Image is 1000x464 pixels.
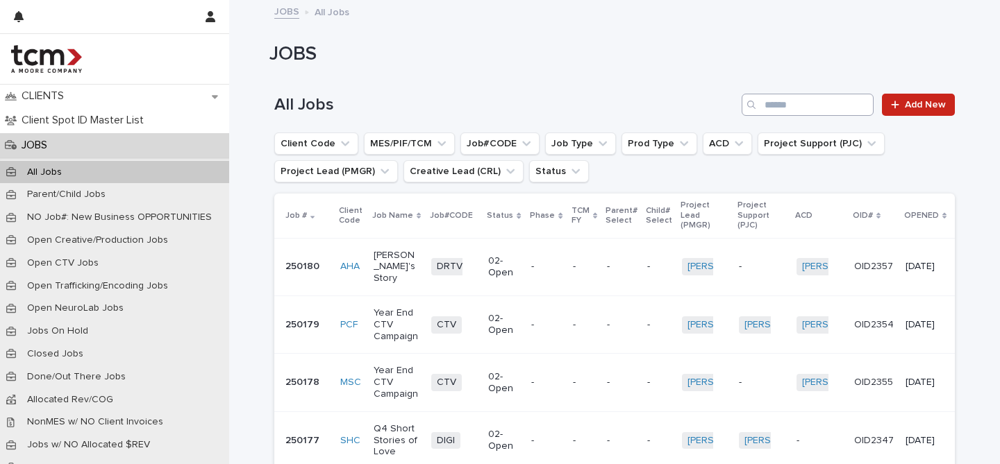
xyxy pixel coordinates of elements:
p: [DATE] [906,435,945,447]
p: ACD [795,208,812,223]
p: Job # [285,208,307,223]
p: - [573,435,596,447]
span: DIGI [431,432,460,449]
a: PCF [340,319,358,331]
p: NonMES w/ NO Client Invoices [16,416,174,428]
a: [PERSON_NAME]-TCM [802,261,901,273]
p: 02-Open [488,255,520,279]
p: Project Support (PJC) [737,198,787,233]
p: Client Code [339,203,364,229]
p: Child# Select [646,203,672,229]
p: Q4 Short Stories of Love [374,423,420,458]
a: [PERSON_NAME]-TCM [687,261,787,273]
p: TCM FY [572,203,590,229]
p: - [573,319,596,331]
p: 02-Open [488,313,520,336]
button: ACD [703,132,752,155]
p: OID2347 [854,435,894,447]
p: [DATE] [906,319,945,331]
a: [PERSON_NAME]-TCM [687,377,787,388]
p: OID2355 [854,377,894,388]
p: All Jobs [315,3,349,19]
button: MES/PIF/TCM [364,132,455,155]
p: JOBS [16,139,58,152]
button: Project Support (PJC) [758,132,885,155]
img: 4hMmSqQkux38exxPVZHQ [11,45,82,73]
span: CTV [431,316,462,334]
p: Open NeuroLab Jobs [16,302,135,314]
p: [DATE] [906,261,945,273]
p: OPENED [904,208,939,223]
p: Jobs w/ NO Allocated $REV [16,439,161,451]
p: Project Lead (PMGR) [681,198,730,233]
span: Add New [905,100,946,110]
p: Open Trafficking/Encoding Jobs [16,280,179,292]
p: All Jobs [16,166,73,178]
p: - [573,261,596,273]
a: JOBS [274,3,299,19]
button: Client Code [274,132,358,155]
p: [PERSON_NAME]'s Story [374,250,420,284]
p: - [573,377,596,388]
p: Status [487,208,513,223]
p: - [607,435,636,447]
button: Job#CODE [460,132,540,155]
p: - [531,319,561,331]
p: OID# [853,208,873,223]
p: Closed Jobs [16,348,94,360]
p: - [607,319,636,331]
p: Job#CODE [430,208,473,223]
p: - [647,319,671,331]
a: [PERSON_NAME]-TCM [687,435,787,447]
span: DRTV [431,258,468,275]
a: AHA [340,261,360,273]
p: [DATE] [906,377,945,388]
a: Add New [882,94,955,116]
button: Job Type [545,132,616,155]
p: - [531,435,561,447]
p: - [531,377,561,388]
p: - [647,435,671,447]
p: - [607,261,636,273]
p: - [797,435,843,447]
p: - [647,261,671,273]
h1: All Jobs [274,95,736,115]
p: Parent/Child Jobs [16,189,117,200]
input: Search [742,94,874,116]
a: SHC [340,435,360,447]
button: Prod Type [622,132,697,155]
p: - [531,261,561,273]
p: Open Creative/Production Jobs [16,234,179,246]
p: Allocated Rev/COG [16,394,124,406]
p: 250179 [285,319,329,331]
button: Status [529,160,589,182]
p: Done/Out There Jobs [16,371,137,383]
a: [PERSON_NAME]-TCM [802,319,901,331]
p: 250178 [285,377,329,388]
a: MSC [340,377,361,388]
p: - [607,377,636,388]
p: Open CTV Jobs [16,257,110,269]
a: [PERSON_NAME]-TCM [744,435,844,447]
button: Project Lead (PMGR) [274,160,398,182]
p: OID2357 [854,261,894,273]
p: - [739,377,785,388]
p: NO Job#: New Business OPPORTUNITIES [16,212,223,223]
a: [PERSON_NAME]-TCM [802,377,901,388]
p: Job Name [372,208,413,223]
p: 02-Open [488,429,520,452]
p: Year End CTV Campaign [374,365,420,399]
p: OID2354 [854,319,894,331]
a: [PERSON_NAME]-TCM [687,319,787,331]
p: 02-Open [488,371,520,395]
p: Parent# Select [606,203,637,229]
p: Year End CTV Campaign [374,307,420,342]
h1: JOBS [269,43,950,67]
p: CLIENTS [16,89,75,103]
p: - [739,261,785,273]
span: CTV [431,374,462,391]
p: 250177 [285,435,329,447]
a: [PERSON_NAME]-TCM [744,319,844,331]
p: - [647,377,671,388]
